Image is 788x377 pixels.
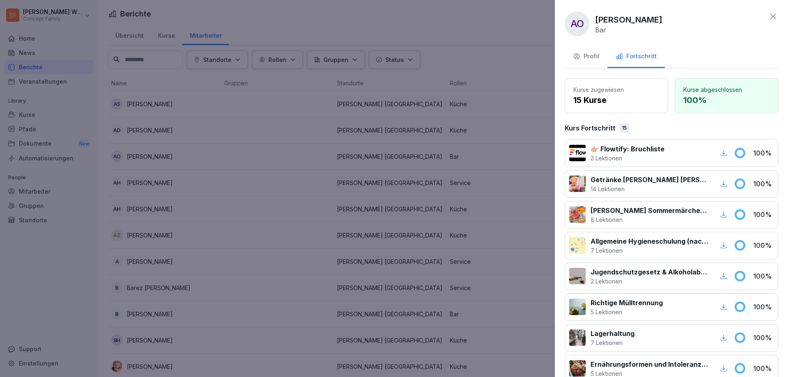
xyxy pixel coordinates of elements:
[607,46,665,68] button: Fortschritt
[591,215,708,224] p: 8 Lektionen
[591,329,635,338] p: Lagerhaltung
[591,277,708,286] p: 2 Lektionen
[619,123,629,133] div: 15
[591,359,708,369] p: Ernährungsformen und Intoleranzen verstehen
[591,236,708,246] p: Allgemeine Hygieneschulung (nach LMHV §4)
[591,267,708,277] p: Jugendschutzgesetz & Alkoholabgabe in der Gastronomie 🧒🏽
[591,246,708,255] p: 7 Lektionen
[591,154,664,162] p: 2 Lektionen
[595,26,606,34] p: Bar
[753,363,774,373] p: 100 %
[573,52,599,61] div: Profil
[591,206,708,215] p: [PERSON_NAME] Sommermärchen 2025 - Getränke
[683,94,770,106] p: 100 %
[591,144,664,154] p: 👉🏼 Flowtify: Bruchliste
[753,302,774,312] p: 100 %
[565,11,589,36] div: AO
[753,148,774,158] p: 100 %
[753,179,774,189] p: 100 %
[565,123,615,133] p: Kurs Fortschritt
[573,94,660,106] p: 15 Kurse
[595,14,662,26] p: [PERSON_NAME]
[591,308,663,316] p: 5 Lektionen
[753,333,774,343] p: 100 %
[753,210,774,219] p: 100 %
[591,338,635,347] p: 7 Lektionen
[565,46,607,68] button: Profil
[573,85,660,94] p: Kurse zugewiesen
[591,298,663,308] p: Richtige Mülltrennung
[683,85,770,94] p: Kurse abgeschlossen
[591,185,708,193] p: 14 Lektionen
[591,175,708,185] p: Getränke [PERSON_NAME] [PERSON_NAME] 🥤
[753,240,774,250] p: 100 %
[616,52,657,61] div: Fortschritt
[753,271,774,281] p: 100 %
